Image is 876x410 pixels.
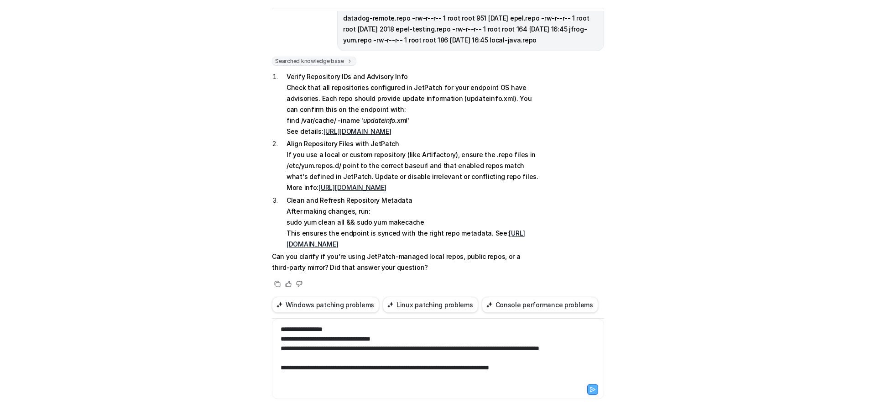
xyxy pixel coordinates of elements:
button: Windows patching problems [272,297,379,313]
button: Console performance problems [482,297,598,313]
a: [URL][DOMAIN_NAME] [287,229,525,248]
em: updateinfo.xml [363,116,407,124]
p: Align Repository Files with JetPatch If you use a local or custom repository (like Artifactory), ... [287,138,539,193]
a: [URL][DOMAIN_NAME] [323,127,391,135]
p: Clean and Refresh Repository Metadata After making changes, run: sudo yum clean all && sudo yum m... [287,195,539,250]
p: Can you clarify if you’re using JetPatch-managed local repos, public repos, or a third-party mirr... [272,251,539,273]
p: Verify Repository IDs and Advisory Info Check that all repositories configured in JetPatch for yo... [287,71,539,137]
a: [URL][DOMAIN_NAME] [318,184,386,191]
button: Linux patching problems [383,297,478,313]
span: Searched knowledge base [272,57,356,66]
